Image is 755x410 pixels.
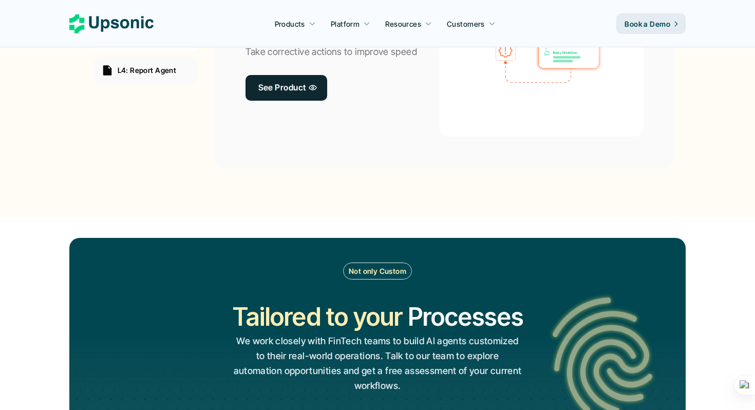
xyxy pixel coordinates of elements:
[616,13,686,34] a: Book a Demo
[246,45,417,60] p: Take corrective actions to improve speed
[447,18,485,29] p: Customers
[258,80,306,95] p: See Product
[246,75,327,101] a: See Product
[385,18,421,29] p: Resources
[407,300,523,334] h2: Processes
[232,300,402,334] h2: Tailored to your
[625,18,670,29] p: Book a Demo
[331,18,360,29] p: Platform
[232,334,523,393] p: We work closely with FinTech teams to build AI agents customized to their real-world operations. ...
[118,65,177,76] p: L4: Report Agent
[269,14,322,33] a: Products
[349,266,406,276] p: Not only Custom
[275,18,305,29] p: Products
